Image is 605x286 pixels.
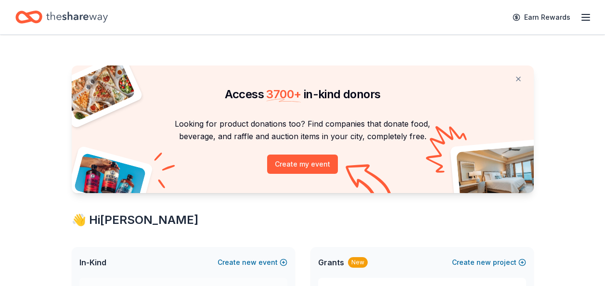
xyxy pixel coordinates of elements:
span: In-Kind [79,257,106,268]
span: new [476,257,491,268]
button: Create my event [267,155,338,174]
button: Createnewproject [452,257,526,268]
a: Home [15,6,108,28]
img: Curvy arrow [346,164,394,200]
span: Grants [318,257,344,268]
div: 👋 Hi [PERSON_NAME] [72,212,534,228]
span: new [242,257,257,268]
div: New [348,257,368,268]
span: 3700 + [266,87,301,101]
p: Looking for product donations too? Find companies that donate food, beverage, and raffle and auct... [83,117,522,143]
span: Access in-kind donors [225,87,381,101]
button: Createnewevent [218,257,287,268]
a: Earn Rewards [507,9,576,26]
img: Pizza [61,60,136,121]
